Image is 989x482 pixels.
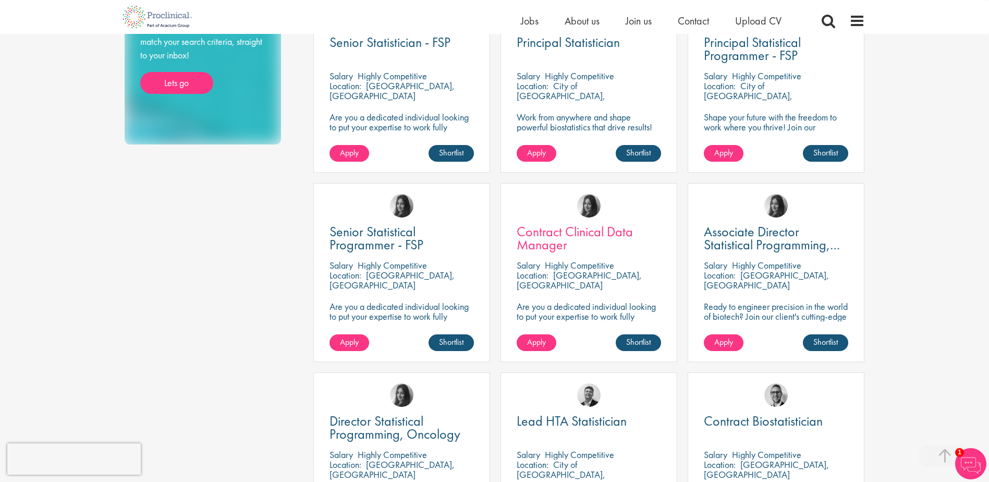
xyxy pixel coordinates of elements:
span: Location: [329,80,361,92]
img: Heidi Hennigan [390,383,413,407]
img: Heidi Hennigan [577,194,601,218]
div: Take the hassle out of job hunting and receive the latest jobs that match your search criteria, s... [140,8,265,94]
p: Are you a dedicated individual looking to put your expertise to work fully flexibly in a remote p... [517,302,661,331]
span: Salary [517,259,540,271]
p: Ready to engineer precision in the world of biotech? Join our client's cutting-edge team and play... [704,302,848,351]
p: Work from anywhere and shape powerful biostatistics that drive results! Enjoy the freedom of remo... [517,112,661,152]
p: City of [GEOGRAPHIC_DATA], [GEOGRAPHIC_DATA] [704,80,792,112]
span: Location: [517,269,548,281]
img: Tom Magenis [577,383,601,407]
a: Apply [329,145,369,162]
span: Apply [714,336,733,347]
p: [GEOGRAPHIC_DATA], [GEOGRAPHIC_DATA] [704,269,829,291]
iframe: reCAPTCHA [7,443,141,475]
span: Apply [340,336,359,347]
span: Location: [517,459,548,471]
span: Salary [704,70,727,82]
a: Shortlist [429,145,474,162]
p: [GEOGRAPHIC_DATA], [GEOGRAPHIC_DATA] [704,459,829,480]
span: Salary [704,449,727,461]
img: Chatbot [955,448,986,479]
a: Director Statistical Programming, Oncology [329,415,474,441]
a: Shortlist [803,145,848,162]
p: Are you a dedicated individual looking to put your expertise to work fully flexibly in a remote p... [329,302,474,331]
img: Heidi Hennigan [390,194,413,218]
a: Shortlist [429,334,474,351]
a: Shortlist [803,334,848,351]
a: Senior Statistical Programmer - FSP [329,225,474,251]
p: [GEOGRAPHIC_DATA], [GEOGRAPHIC_DATA] [329,269,455,291]
p: [GEOGRAPHIC_DATA], [GEOGRAPHIC_DATA] [329,80,455,102]
a: Associate Director Statistical Programming, Oncology [704,225,848,251]
p: Highly Competitive [358,449,427,461]
span: Senior Statistician - FSP [329,33,450,51]
a: Apply [517,334,556,351]
span: Contract Biostatistician [704,412,823,430]
a: Jobs [521,14,539,28]
a: Apply [517,145,556,162]
span: Associate Director Statistical Programming, Oncology [704,223,840,267]
span: Salary [329,259,353,271]
p: Shape your future with the freedom to work where you thrive! Join our pharmaceutical client with ... [704,112,848,152]
p: City of [GEOGRAPHIC_DATA], [GEOGRAPHIC_DATA] [517,80,605,112]
span: Location: [329,269,361,281]
span: Apply [340,147,359,158]
span: Location: [517,80,548,92]
img: George Breen [764,383,788,407]
p: Highly Competitive [732,259,801,271]
p: Highly Competitive [358,70,427,82]
span: Apply [527,336,546,347]
span: Salary [517,449,540,461]
span: Apply [527,147,546,158]
p: Highly Competitive [545,70,614,82]
a: Shortlist [616,145,661,162]
span: Director Statistical Programming, Oncology [329,412,460,443]
a: Apply [704,145,743,162]
span: Salary [329,449,353,461]
span: Principal Statistician [517,33,620,51]
span: Salary [329,70,353,82]
p: [GEOGRAPHIC_DATA], [GEOGRAPHIC_DATA] [329,459,455,480]
span: Location: [704,459,736,471]
span: Apply [714,147,733,158]
p: Highly Competitive [358,259,427,271]
span: Principal Statistical Programmer - FSP [704,33,801,64]
img: Heidi Hennigan [764,194,788,218]
a: Lead HTA Statistician [517,415,661,428]
span: Senior Statistical Programmer - FSP [329,223,423,254]
a: Contract Biostatistician [704,415,848,428]
a: About us [565,14,600,28]
a: Senior Statistician - FSP [329,36,474,49]
p: [GEOGRAPHIC_DATA], [GEOGRAPHIC_DATA] [517,269,642,291]
span: Lead HTA Statistician [517,412,627,430]
a: Contact [678,14,709,28]
a: Apply [704,334,743,351]
a: Principal Statistical Programmer - FSP [704,36,848,62]
span: Salary [517,70,540,82]
span: Location: [704,80,736,92]
p: Highly Competitive [545,449,614,461]
a: Contract Clinical Data Manager [517,225,661,251]
span: 1 [955,448,964,457]
a: Lets go [140,72,213,94]
a: Principal Statistician [517,36,661,49]
a: Shortlist [616,334,661,351]
span: Location: [329,459,361,471]
a: Join us [626,14,652,28]
a: Apply [329,334,369,351]
p: Highly Competitive [732,70,801,82]
a: Upload CV [735,14,782,28]
span: Location: [704,269,736,281]
p: Are you a dedicated individual looking to put your expertise to work fully flexibly in a remote p... [329,112,474,142]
